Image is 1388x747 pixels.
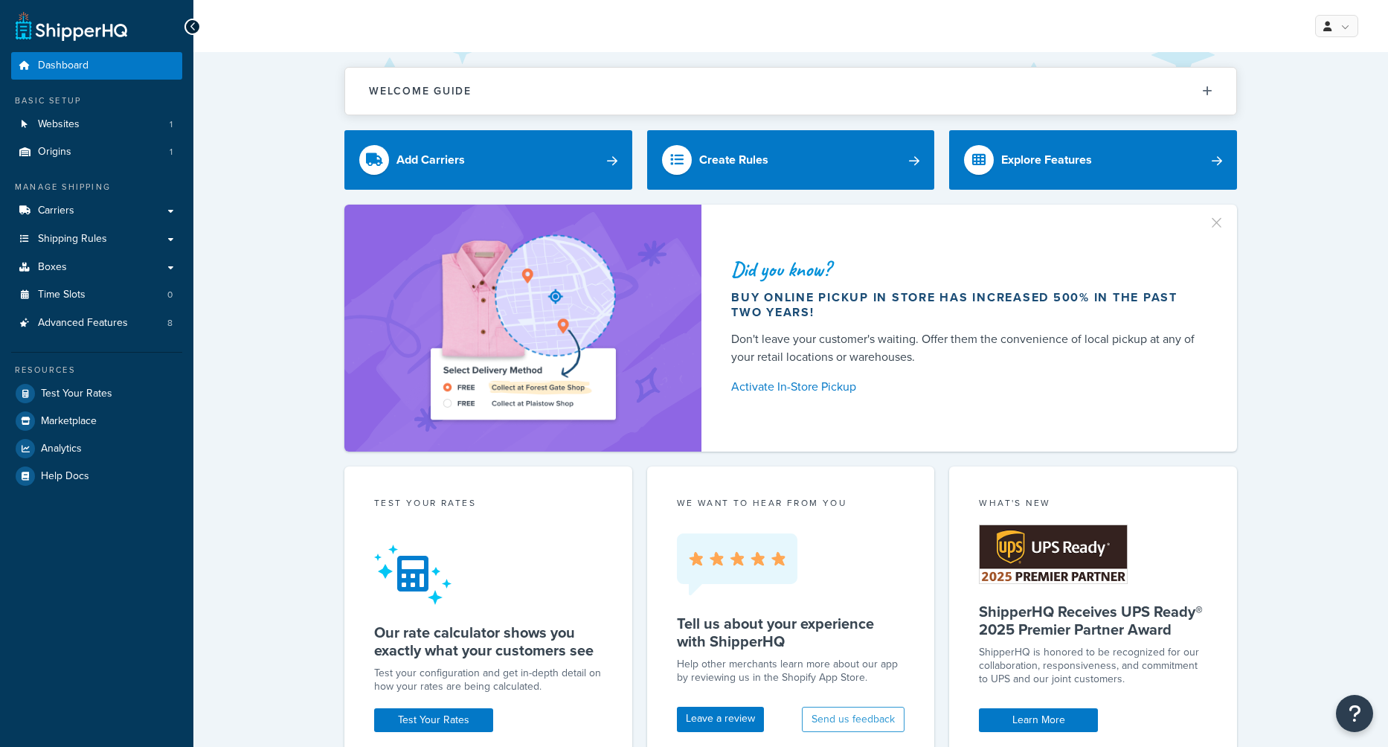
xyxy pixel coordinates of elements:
a: Advanced Features8 [11,310,182,337]
a: Learn More [979,708,1098,732]
a: Help Docs [11,463,182,490]
span: 1 [170,146,173,158]
span: Help Docs [41,470,89,483]
a: Test Your Rates [374,708,493,732]
span: 1 [170,118,173,131]
div: Did you know? [731,259,1201,280]
h2: Welcome Guide [369,86,472,97]
span: Time Slots [38,289,86,301]
h5: ShipperHQ Receives UPS Ready® 2025 Premier Partner Award [979,603,1207,638]
span: Advanced Features [38,317,128,330]
a: Origins1 [11,138,182,166]
li: Websites [11,111,182,138]
span: Shipping Rules [38,233,107,246]
span: Boxes [38,261,67,274]
button: Send us feedback [802,707,905,732]
a: Activate In-Store Pickup [731,376,1201,397]
p: we want to hear from you [677,496,905,510]
a: Create Rules [647,130,935,190]
a: Boxes [11,254,182,281]
div: Manage Shipping [11,181,182,193]
li: Time Slots [11,281,182,309]
div: Don't leave your customer's waiting. Offer them the convenience of local pickup at any of your re... [731,330,1201,366]
a: Add Carriers [344,130,632,190]
li: Origins [11,138,182,166]
span: Dashboard [38,60,89,72]
div: Explore Features [1001,150,1092,170]
a: Explore Features [949,130,1237,190]
span: Marketplace [41,415,97,428]
p: Help other merchants learn more about our app by reviewing us in the Shopify App Store. [677,658,905,685]
div: Buy online pickup in store has increased 500% in the past two years! [731,290,1201,320]
span: Carriers [38,205,74,217]
h5: Tell us about your experience with ShipperHQ [677,615,905,650]
span: 8 [167,317,173,330]
div: What's New [979,496,1207,513]
a: Leave a review [677,707,764,732]
div: Create Rules [699,150,768,170]
span: Websites [38,118,80,131]
a: Carriers [11,197,182,225]
a: Time Slots0 [11,281,182,309]
div: Basic Setup [11,94,182,107]
div: Test your rates [374,496,603,513]
span: Origins [38,146,71,158]
button: Open Resource Center [1336,695,1373,732]
div: Resources [11,364,182,376]
h5: Our rate calculator shows you exactly what your customers see [374,623,603,659]
p: ShipperHQ is honored to be recognized for our collaboration, responsiveness, and commitment to UP... [979,646,1207,686]
span: Analytics [41,443,82,455]
span: Test Your Rates [41,388,112,400]
a: Test Your Rates [11,380,182,407]
li: Advanced Features [11,310,182,337]
a: Marketplace [11,408,182,435]
button: Welcome Guide [345,68,1236,115]
span: 0 [167,289,173,301]
img: ad-shirt-map-b0359fc47e01cab431d101c4b569394f6a03f54285957d908178d52f29eb9668.png [388,227,658,429]
div: Add Carriers [396,150,465,170]
a: Dashboard [11,52,182,80]
a: Analytics [11,435,182,462]
div: Test your configuration and get in-depth detail on how your rates are being calculated. [374,667,603,693]
a: Shipping Rules [11,225,182,253]
a: Websites1 [11,111,182,138]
